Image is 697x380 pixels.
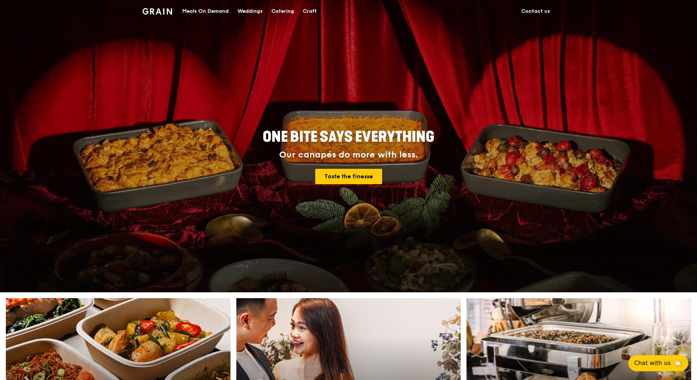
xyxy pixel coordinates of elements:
button: Chat with us🦙 [628,355,688,371]
a: Catering [267,0,298,22]
div: Catering [271,0,294,22]
a: Contact us [517,0,555,22]
span: ONE BITE SAYS EVERYTHING [263,128,434,146]
a: Weddings [233,0,267,22]
div: Our canapés do more with less. [217,150,480,160]
a: Craft [298,0,321,22]
span: Chat with us [634,359,671,368]
a: Taste the finesse [315,169,382,184]
span: 🦙 [674,359,682,368]
div: Weddings [237,0,263,22]
div: Meals On Demand [182,0,229,22]
div: Craft [303,0,317,22]
img: Grain [142,8,172,15]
